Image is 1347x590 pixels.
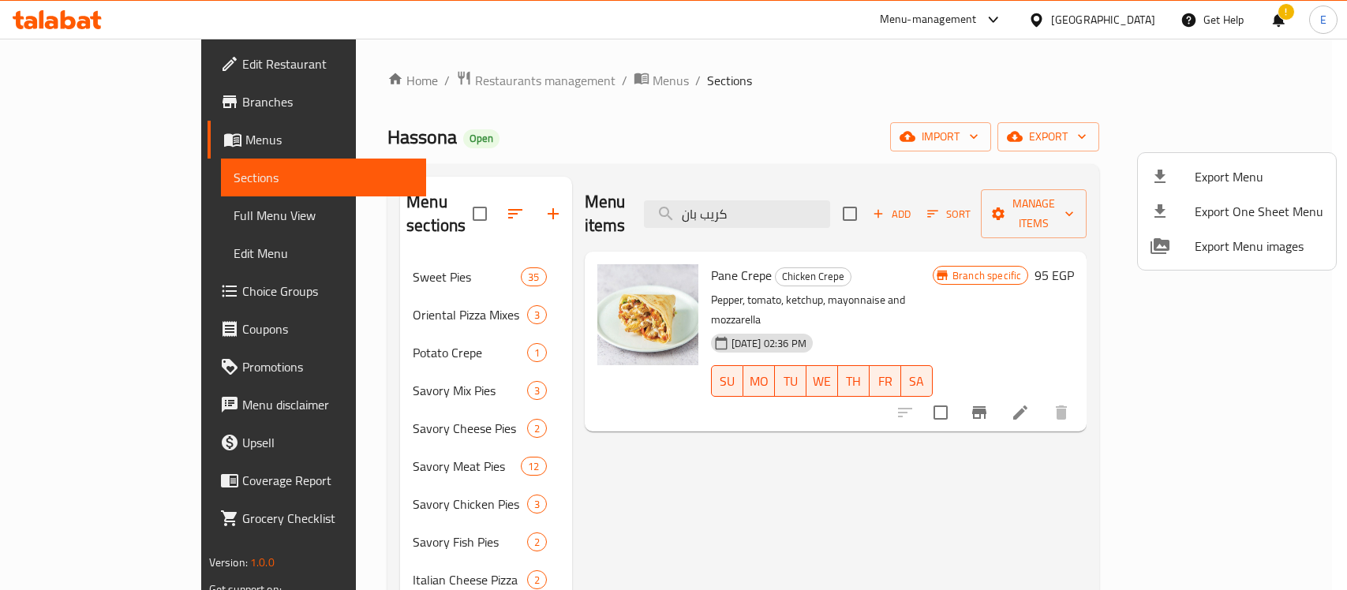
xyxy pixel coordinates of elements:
[1138,229,1336,263] li: Export Menu images
[1195,167,1323,186] span: Export Menu
[1138,159,1336,194] li: Export menu items
[1195,237,1323,256] span: Export Menu images
[1195,202,1323,221] span: Export One Sheet Menu
[1138,194,1336,229] li: Export one sheet menu items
